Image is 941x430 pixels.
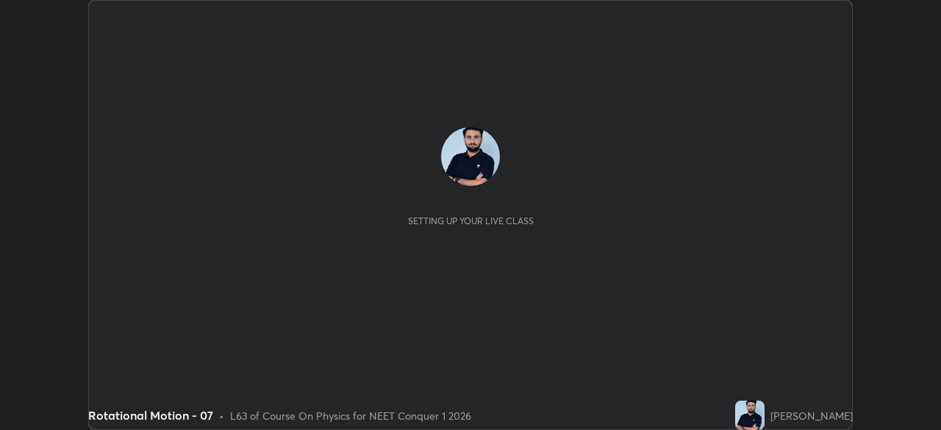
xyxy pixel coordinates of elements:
img: ef2b50091f9441e5b7725b7ba0742755.jpg [441,127,500,186]
div: • [219,408,224,423]
div: Setting up your live class [408,215,534,226]
div: Rotational Motion - 07 [88,406,213,424]
img: ef2b50091f9441e5b7725b7ba0742755.jpg [735,401,765,430]
div: [PERSON_NAME] [770,408,853,423]
div: L63 of Course On Physics for NEET Conquer 1 2026 [230,408,471,423]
